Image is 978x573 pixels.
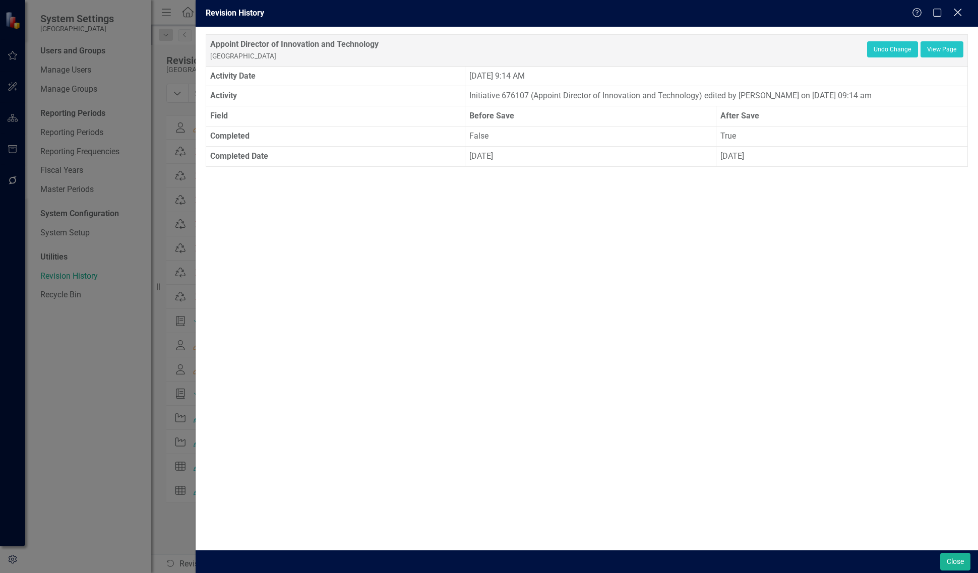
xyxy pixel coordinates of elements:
[940,553,970,570] button: Close
[206,86,465,106] th: Activity
[921,41,963,57] a: View Page
[465,126,716,147] td: False
[716,126,968,147] td: True
[210,52,276,60] small: [GEOGRAPHIC_DATA]
[716,146,968,166] td: [DATE]
[206,126,465,147] th: Completed
[206,8,264,18] span: Revision History
[716,106,968,126] th: After Save
[206,106,465,126] th: Field
[465,66,967,86] td: [DATE] 9:14 AM
[206,146,465,166] th: Completed Date
[465,146,716,166] td: [DATE]
[206,66,465,86] th: Activity Date
[465,106,716,126] th: Before Save
[867,41,918,57] button: Undo Change
[210,39,867,62] div: Appoint Director of Innovation and Technology
[465,86,967,106] td: Initiative 676107 (Appoint Director of Innovation and Technology) edited by [PERSON_NAME] on [DAT...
